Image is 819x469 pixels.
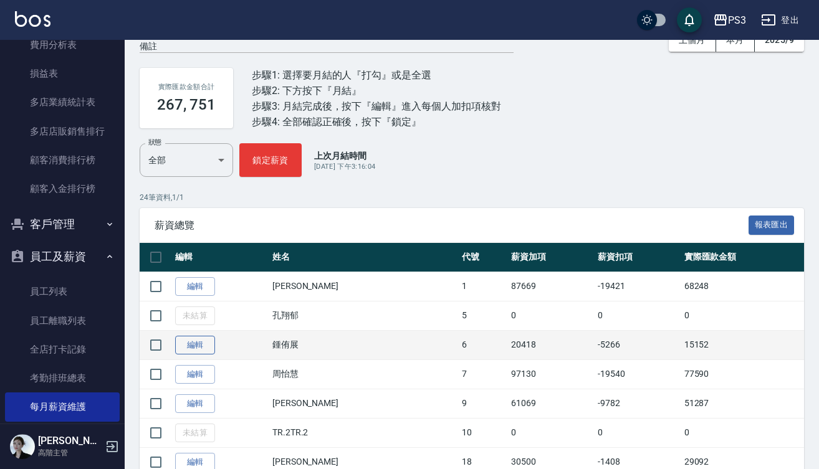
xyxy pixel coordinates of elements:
span: 薪資總覽 [155,219,749,232]
p: 高階主管 [38,447,102,458]
th: 編輯 [172,243,269,272]
td: 20418 [508,330,595,359]
a: 每月薪資維護 [5,392,120,421]
button: 本月 [716,29,755,52]
button: 報表匯出 [749,216,795,235]
td: 0 [595,301,681,330]
button: 登出 [756,9,804,32]
div: 步驟2: 下方按下『月結』 [252,83,501,98]
td: 10 [459,418,509,447]
td: -19421 [595,272,681,301]
a: 費用分析表 [5,31,120,59]
td: 0 [508,301,595,330]
button: 2025/9 [755,29,804,52]
th: 薪資扣項 [595,243,681,272]
td: 9 [459,389,509,418]
a: 編輯 [175,394,215,414]
td: 周怡慧 [269,359,459,389]
td: 68248 [681,272,804,301]
th: 代號 [459,243,509,272]
div: 步驟4: 全部確認正確後，按下『鎖定』 [252,114,501,130]
button: 鎖定薪資 [239,143,302,177]
a: 員工離職列表 [5,306,120,335]
td: 5 [459,301,509,330]
a: 多店店販銷售排行 [5,117,120,146]
td: -19540 [595,359,681,389]
a: 考勤排班總表 [5,364,120,392]
button: 客戶管理 [5,208,120,240]
td: 7 [459,359,509,389]
button: 上個月 [669,29,716,52]
button: PS3 [708,7,751,33]
h2: 實際匯款金額合計 [155,83,218,91]
td: 0 [508,418,595,447]
a: 損益表 [5,59,120,88]
a: 報表匯出 [749,219,795,230]
h3: 267, 751 [157,96,216,113]
th: 實際匯款金額 [681,243,804,272]
td: 鍾侑展 [269,330,459,359]
h5: [PERSON_NAME] [38,435,102,447]
button: 員工及薪資 [5,240,120,273]
td: 0 [681,418,804,447]
td: [PERSON_NAME] [269,389,459,418]
th: 薪資加項 [508,243,595,272]
td: 孔翔郁 [269,301,459,330]
div: PS3 [728,12,746,28]
a: 編輯 [175,336,215,355]
td: TR.2TR.2 [269,418,459,447]
td: -5266 [595,330,681,359]
button: save [677,7,702,32]
a: 顧客消費排行榜 [5,146,120,174]
img: Person [10,434,35,459]
th: 姓名 [269,243,459,272]
a: 編輯 [175,277,215,296]
td: 87669 [508,272,595,301]
td: 51287 [681,389,804,418]
div: 全部 [140,143,233,177]
td: 61069 [508,389,595,418]
a: 顧客入金排行榜 [5,174,120,203]
td: 15152 [681,330,804,359]
td: 77590 [681,359,804,389]
td: 0 [681,301,804,330]
td: 6 [459,330,509,359]
div: 步驟1: 選擇要月結的人『打勾』或是全選 [252,67,501,83]
a: 全店打卡記錄 [5,335,120,364]
td: 0 [595,418,681,447]
a: 薪資條 [5,422,120,450]
td: [PERSON_NAME] [269,272,459,301]
td: 97130 [508,359,595,389]
a: 多店業績統計表 [5,88,120,116]
label: 狀態 [148,138,161,147]
p: 24 筆資料, 1 / 1 [140,192,804,203]
img: Logo [15,11,50,27]
div: 步驟3: 月結完成後，按下『編輯』進入每個人加扣項核對 [252,98,501,114]
a: 編輯 [175,365,215,384]
td: 1 [459,272,509,301]
p: 上次月結時間 [314,149,375,162]
td: -9782 [595,389,681,418]
a: 員工列表 [5,277,120,306]
span: [DATE] 下午3:16:04 [314,163,375,171]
